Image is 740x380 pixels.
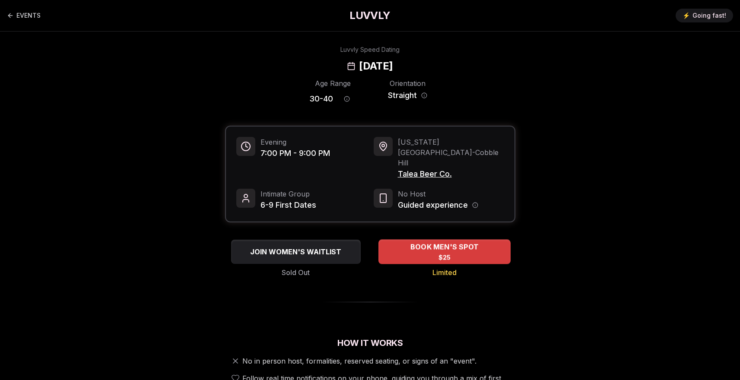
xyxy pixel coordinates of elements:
[340,45,400,54] div: Luvvly Speed Dating
[260,199,316,211] span: 6-9 First Dates
[692,11,726,20] span: Going fast!
[248,247,343,257] span: JOIN WOMEN'S WAITLIST
[359,59,393,73] h2: [DATE]
[384,78,431,89] div: Orientation
[349,9,390,22] a: LUVVLY
[472,202,478,208] button: Host information
[683,11,690,20] span: ⚡️
[337,89,356,108] button: Age range information
[378,239,511,264] button: BOOK MEN'S SPOT - Limited
[260,147,330,159] span: 7:00 PM - 9:00 PM
[282,267,310,278] span: Sold Out
[309,93,333,105] span: 30 - 40
[309,78,356,89] div: Age Range
[260,189,316,199] span: Intimate Group
[432,267,457,278] span: Limited
[398,199,468,211] span: Guided experience
[398,137,504,168] span: [US_STATE][GEOGRAPHIC_DATA] - Cobble Hill
[421,92,427,98] button: Orientation information
[388,89,417,101] span: Straight
[242,356,476,366] span: No in person host, formalities, reserved seating, or signs of an "event".
[398,168,504,180] span: Talea Beer Co.
[225,337,515,349] h2: How It Works
[408,242,480,252] span: BOOK MEN'S SPOT
[7,7,41,24] a: Back to events
[231,240,361,264] button: JOIN WOMEN'S WAITLIST - Sold Out
[398,189,478,199] span: No Host
[438,253,451,262] span: $25
[260,137,330,147] span: Evening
